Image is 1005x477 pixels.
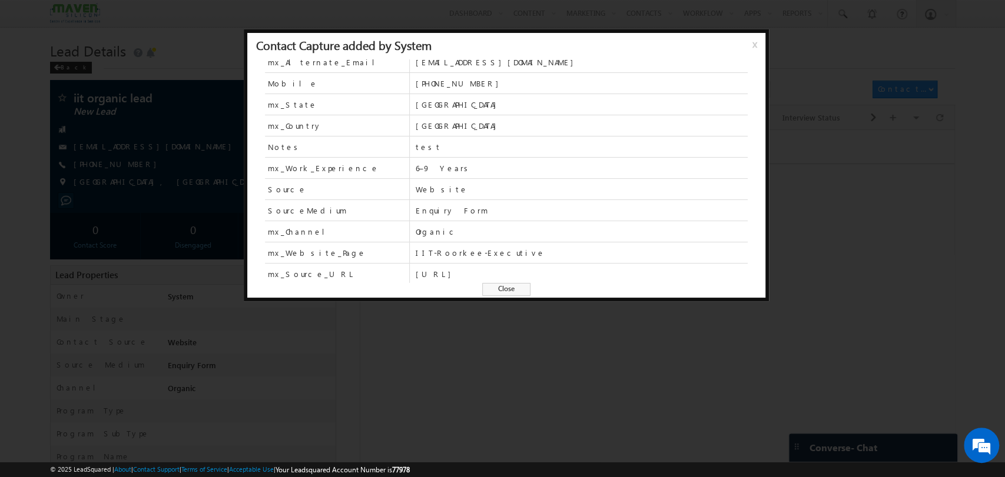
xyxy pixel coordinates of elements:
span: Organic [415,226,747,237]
span: 77978 [392,465,410,474]
div: . [76,68,513,78]
span: © 2025 LeadSquared | | | | | [50,464,410,475]
div: All Time [203,13,226,24]
span: mx_Channel [265,221,409,242]
span: Source [265,179,409,199]
span: x [752,38,762,59]
span: mx_Work_Experience [268,163,379,174]
span: mx_Country [268,121,322,131]
span: details [180,68,234,78]
div: All Selected [59,9,147,27]
a: About [114,465,131,473]
a: Terms of Service [181,465,227,473]
span: Notes [265,136,409,157]
span: SourceMedium [268,205,347,216]
div: All Selected [62,13,96,24]
span: [GEOGRAPHIC_DATA] [415,121,747,131]
span: Contact Capture: [76,68,170,78]
div: Chat with us now [61,62,198,77]
span: [EMAIL_ADDRESS][DOMAIN_NAME] [415,57,747,68]
em: Start Chat [160,362,214,378]
span: mx_State [265,94,409,115]
span: Mobile [268,78,318,89]
span: Enquiry Form [415,205,747,216]
span: Mobile [265,73,409,94]
img: d_60004797649_company_0_60004797649 [20,62,49,77]
span: SourceMedium [265,200,409,221]
span: IIT-Roorkee-Executive [415,248,747,258]
span: mx_State [268,99,317,110]
div: Minimize live chat window [193,6,221,34]
span: test [415,142,747,152]
span: [URL] [415,269,747,279]
span: mx_Source_URL [265,263,409,284]
span: Activity Type [12,9,52,26]
span: mx_Source_URL [268,269,356,279]
span: [GEOGRAPHIC_DATA] [415,99,747,110]
div: Contact Capture added by System [256,39,432,50]
span: 6–9 Years [415,163,747,174]
span: Your Leadsquared Account Number is [276,465,410,474]
div: Today [12,46,50,56]
span: mx_Website_Page [268,248,366,258]
a: Contact Support [133,465,180,473]
span: mx_Website_Page [265,242,409,263]
span: mx_Alternate_Email [265,52,409,72]
span: 03:55 PM [37,81,72,92]
span: mx_Work_Experience [265,158,409,178]
span: mx_Alternate_Email [268,57,384,68]
span: mx_Country [265,115,409,136]
span: [PHONE_NUMBER] [415,78,747,89]
span: Website [415,184,747,195]
span: mx_Channel [268,226,334,237]
textarea: Type your message and hit 'Enter' [15,109,215,352]
span: Source [268,184,307,195]
span: Notes [268,142,302,152]
a: Acceptable Use [229,465,274,473]
span: Close [482,283,530,296]
span: [DATE] [37,68,63,78]
span: Time [177,9,193,26]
